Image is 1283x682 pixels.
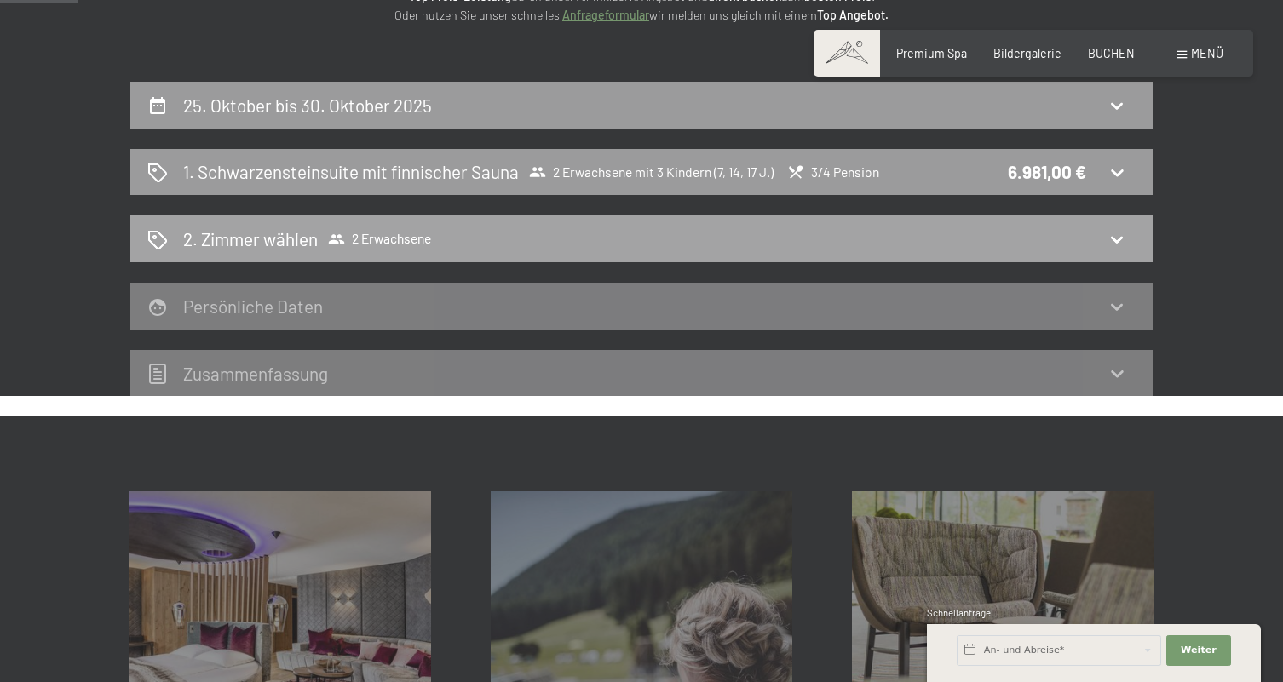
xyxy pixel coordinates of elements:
h2: 2. Zimmer wählen [183,226,318,251]
span: 2 Erwachsene mit 3 Kindern (7, 14, 17 J.) [529,163,774,181]
h2: Persönliche Daten [183,295,323,317]
span: 2 Erwachsene [328,231,431,248]
span: Menü [1191,46,1223,60]
h2: 25. Oktober bis 30. Oktober 2025 [183,95,432,116]
span: Schnellanfrage [927,607,991,618]
a: Bildergalerie [993,46,1061,60]
h2: 1. Schwarzensteinsuite mit finnischer Sauna [183,159,519,184]
h2: Zusammen­fassung [183,363,328,384]
a: Anfrageformular [562,8,649,22]
a: BUCHEN [1088,46,1135,60]
span: Weiter [1181,644,1217,657]
div: 6.981,00 € [1008,159,1086,184]
a: Premium Spa [896,46,967,60]
button: Weiter [1166,635,1231,666]
span: 3/4 Pension [787,163,879,181]
strong: Top Angebot. [817,8,889,22]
